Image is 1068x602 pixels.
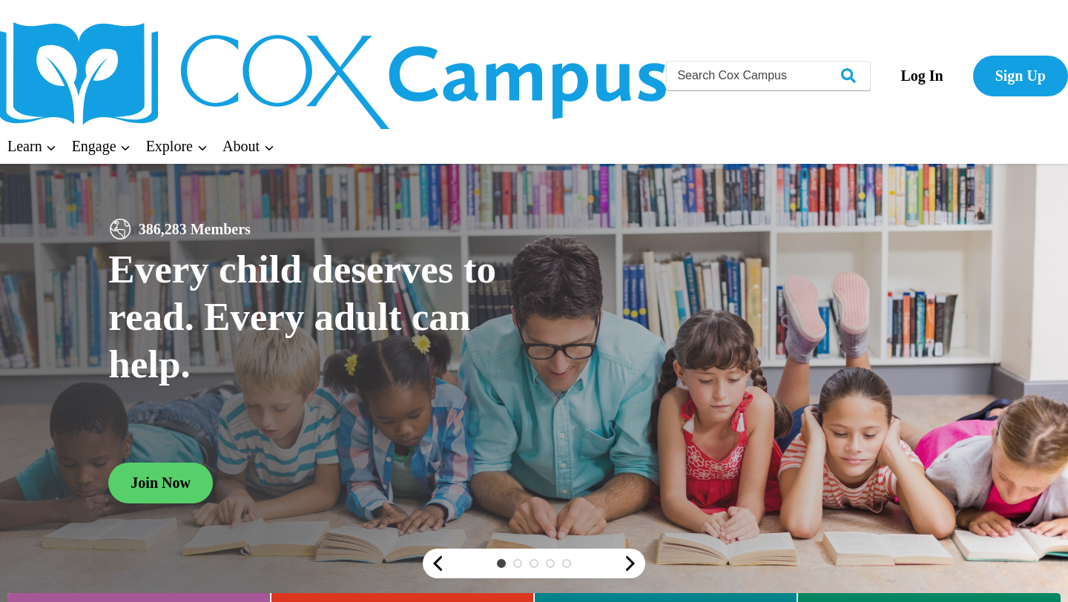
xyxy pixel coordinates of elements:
div: content slider buttons [423,549,645,578]
a: Sign Up [973,56,1068,96]
span: Learn [7,138,57,155]
a: 5 [562,559,571,568]
a: previous [423,555,445,572]
span: Join Now [131,474,191,491]
a: next [623,555,645,572]
nav: Secondary Navigation [878,56,1068,96]
a: 2 [513,559,522,568]
input: Search Cox Campus [666,61,871,90]
a: 1 [497,559,506,568]
span: About [222,138,274,155]
span: 386,283 Members [133,217,257,241]
a: Log In [878,56,965,96]
a: 3 [530,559,538,568]
span: Explore [146,138,208,155]
span: Engage [72,138,131,155]
a: 4 [546,559,555,568]
strong: Every child deserves to read. Every adult can help. [108,248,496,385]
a: Join Now [108,463,213,503]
